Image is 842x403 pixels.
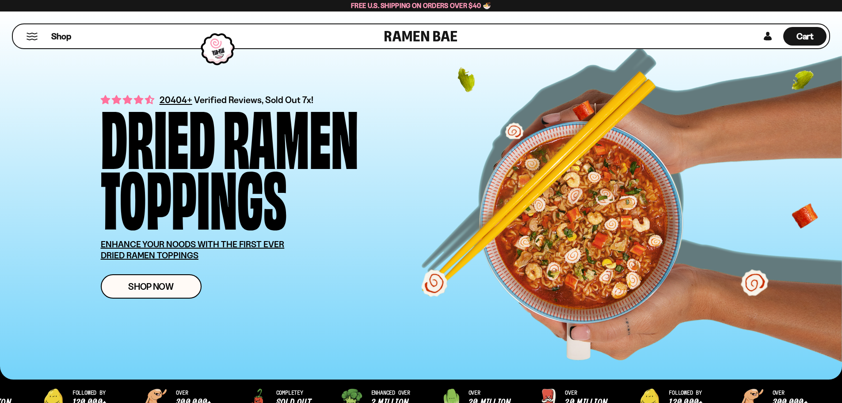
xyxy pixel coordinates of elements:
[51,27,71,46] a: Shop
[223,104,358,165] div: Ramen
[796,31,814,42] span: Cart
[783,24,827,48] div: Cart
[101,165,287,226] div: Toppings
[101,274,202,299] a: Shop Now
[101,104,215,165] div: Dried
[351,1,491,10] span: Free U.S. Shipping on Orders over $40 🍜
[101,239,285,261] u: ENHANCE YOUR NOODS WITH THE FIRST EVER DRIED RAMEN TOPPINGS
[51,31,71,42] span: Shop
[26,33,38,40] button: Mobile Menu Trigger
[128,282,174,291] span: Shop Now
